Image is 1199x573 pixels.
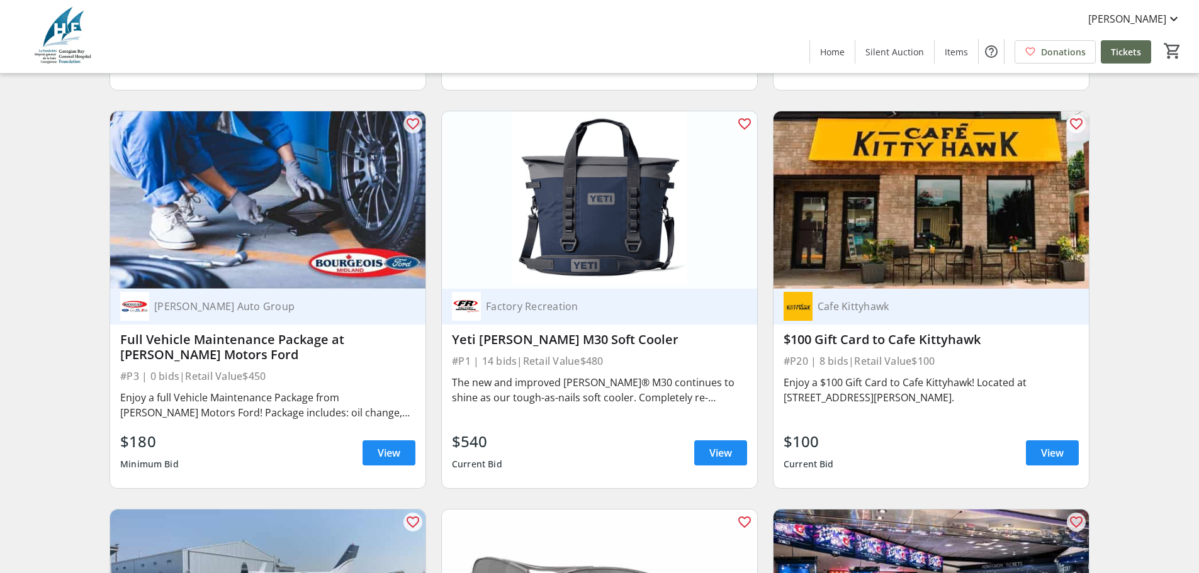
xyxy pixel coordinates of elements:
mat-icon: favorite_outline [405,515,420,530]
div: $100 [784,430,834,453]
mat-icon: favorite_outline [1069,116,1084,131]
mat-icon: favorite_outline [737,515,752,530]
button: Help [979,39,1004,64]
div: Minimum Bid [120,453,179,476]
a: Tickets [1101,40,1151,64]
div: Full Vehicle Maintenance Package at [PERSON_NAME] Motors Ford [120,332,415,362]
img: Full Vehicle Maintenance Package at Bourgeois Motors Ford [110,111,425,289]
span: View [378,445,400,460]
span: View [1041,445,1064,460]
div: #P3 | 0 bids | Retail Value $450 [120,367,415,385]
img: Bourgeois Auto Group [120,292,149,321]
span: Items [945,45,968,58]
span: Tickets [1111,45,1141,58]
a: View [1026,440,1079,465]
div: Factory Recreation [481,300,732,313]
div: Current Bid [452,453,502,476]
button: [PERSON_NAME] [1078,9,1191,29]
a: View [363,440,415,465]
div: #P1 | 14 bids | Retail Value $480 [452,352,747,370]
mat-icon: favorite_outline [1069,515,1084,530]
mat-icon: favorite_outline [737,116,752,131]
span: [PERSON_NAME] [1088,11,1166,26]
div: Enjoy a full Vehicle Maintenance Package from [PERSON_NAME] Motors Ford! Package includes: oil ch... [120,390,415,420]
a: Silent Auction [855,40,934,64]
a: View [694,440,747,465]
div: $180 [120,430,179,453]
div: Enjoy a $100 Gift Card to Cafe Kittyhawk! Located at [STREET_ADDRESS][PERSON_NAME]. [784,375,1079,405]
img: Georgian Bay General Hospital Foundation's Logo [8,5,120,68]
div: $100 Gift Card to Cafe Kittyhawk [784,332,1079,347]
span: Donations [1041,45,1086,58]
div: Current Bid [784,453,834,476]
span: View [709,445,732,460]
div: Cafe Kittyhawk [813,300,1064,313]
div: #P20 | 8 bids | Retail Value $100 [784,352,1079,370]
span: Silent Auction [865,45,924,58]
button: Cart [1161,40,1184,62]
a: Items [935,40,978,64]
img: Cafe Kittyhawk [784,292,813,321]
div: The new and improved [PERSON_NAME]® M30 continues to shine as our tough-as-nails soft cooler. Com... [452,375,747,405]
img: $100 Gift Card to Cafe Kittyhawk [774,111,1089,289]
a: Home [810,40,855,64]
img: Factory Recreation [452,292,481,321]
div: [PERSON_NAME] Auto Group [149,300,400,313]
span: Home [820,45,845,58]
div: Yeti [PERSON_NAME] M30 Soft Cooler [452,332,747,347]
img: Yeti Hopper M30 Soft Cooler [442,111,757,289]
div: $540 [452,430,502,453]
a: Donations [1015,40,1096,64]
mat-icon: favorite_outline [405,116,420,131]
